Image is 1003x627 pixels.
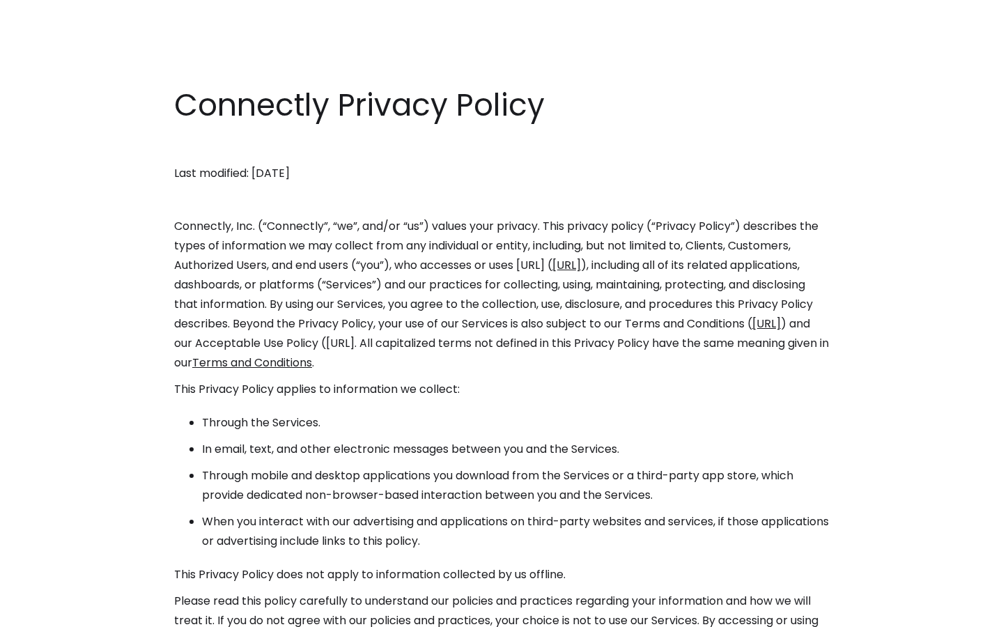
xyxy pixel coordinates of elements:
[174,190,829,210] p: ‍
[174,217,829,373] p: Connectly, Inc. (“Connectly”, “we”, and/or “us”) values your privacy. This privacy policy (“Priva...
[552,257,581,273] a: [URL]
[174,84,829,127] h1: Connectly Privacy Policy
[174,137,829,157] p: ‍
[202,512,829,551] li: When you interact with our advertising and applications on third-party websites and services, if ...
[174,565,829,585] p: This Privacy Policy does not apply to information collected by us offline.
[202,413,829,433] li: Through the Services.
[28,603,84,622] ul: Language list
[202,466,829,505] li: Through mobile and desktop applications you download from the Services or a third-party app store...
[174,164,829,183] p: Last modified: [DATE]
[192,355,312,371] a: Terms and Conditions
[202,440,829,459] li: In email, text, and other electronic messages between you and the Services.
[174,380,829,399] p: This Privacy Policy applies to information we collect:
[14,601,84,622] aside: Language selected: English
[752,316,781,332] a: [URL]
